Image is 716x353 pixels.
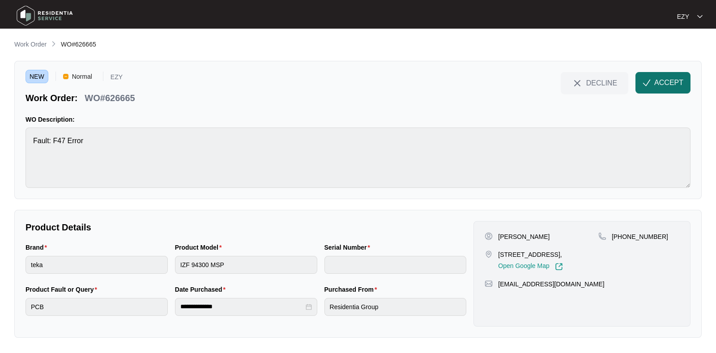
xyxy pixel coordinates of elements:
[654,77,683,88] span: ACCEPT
[498,280,604,289] p: [EMAIL_ADDRESS][DOMAIN_NAME]
[85,92,135,104] p: WO#626665
[61,41,96,48] span: WO#626665
[13,40,48,50] a: Work Order
[26,70,48,83] span: NEW
[63,74,68,79] img: Vercel Logo
[175,256,317,274] input: Product Model
[598,232,606,240] img: map-pin
[586,78,617,88] span: DECLINE
[561,72,628,94] button: close-IconDECLINE
[612,232,668,241] p: [PHONE_NUMBER]
[643,79,651,87] img: check-Icon
[485,250,493,258] img: map-pin
[26,92,77,104] p: Work Order:
[26,256,168,274] input: Brand
[50,40,57,47] img: chevron-right
[26,243,51,252] label: Brand
[697,14,703,19] img: dropdown arrow
[498,263,563,271] a: Open Google Map
[677,12,689,21] p: EZY
[498,232,550,241] p: [PERSON_NAME]
[324,298,467,316] input: Purchased From
[26,128,690,188] textarea: Fault: F47 Error
[26,298,168,316] input: Product Fault or Query
[498,250,563,259] p: [STREET_ADDRESS],
[180,302,304,311] input: Date Purchased
[175,285,229,294] label: Date Purchased
[26,221,466,234] p: Product Details
[324,285,381,294] label: Purchased From
[555,263,563,271] img: Link-External
[485,280,493,288] img: map-pin
[111,74,123,83] p: EZY
[26,285,101,294] label: Product Fault or Query
[14,40,47,49] p: Work Order
[68,70,96,83] span: Normal
[26,115,690,124] p: WO Description:
[635,72,690,94] button: check-IconACCEPT
[175,243,226,252] label: Product Model
[572,78,583,89] img: close-Icon
[485,232,493,240] img: user-pin
[13,2,76,29] img: residentia service logo
[324,256,467,274] input: Serial Number
[324,243,374,252] label: Serial Number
